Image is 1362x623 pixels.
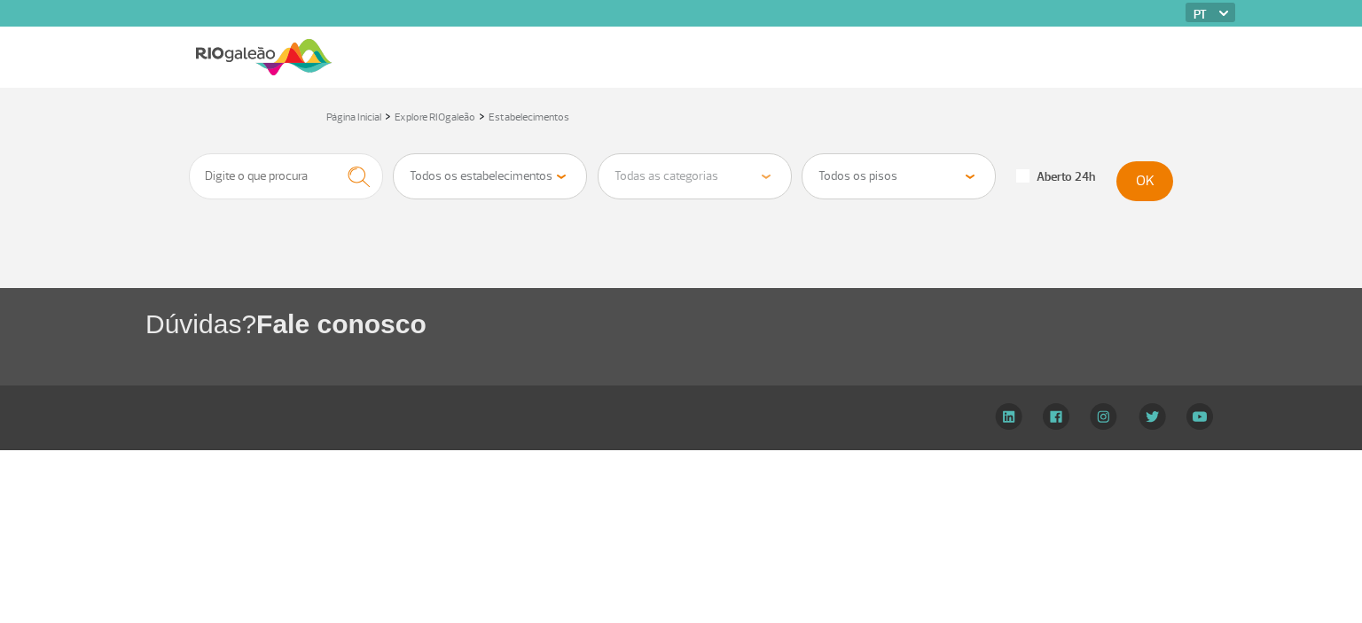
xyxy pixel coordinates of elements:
[326,111,381,124] a: Página Inicial
[479,105,485,126] a: >
[1016,169,1095,185] label: Aberto 24h
[189,153,383,199] input: Digite o que procura
[1090,403,1117,430] img: Instagram
[145,306,1362,342] h1: Dúvidas?
[1043,403,1069,430] img: Facebook
[395,111,475,124] a: Explore RIOgaleão
[1116,161,1173,201] button: OK
[1186,403,1213,430] img: YouTube
[1139,403,1166,430] img: Twitter
[385,105,391,126] a: >
[995,403,1022,430] img: LinkedIn
[489,111,569,124] a: Estabelecimentos
[256,309,427,339] span: Fale conosco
